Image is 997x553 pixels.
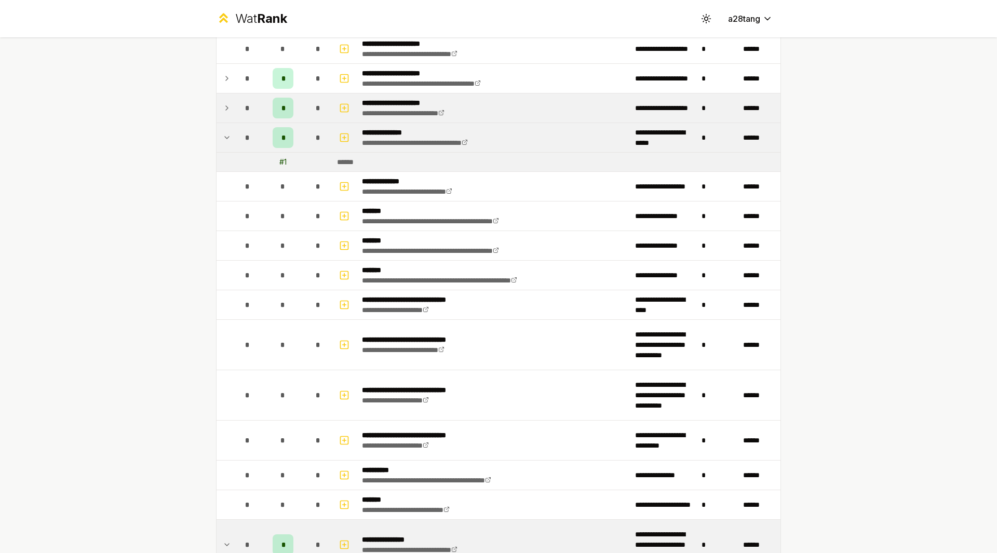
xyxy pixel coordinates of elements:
button: a28tang [720,9,781,28]
span: a28tang [728,12,760,25]
span: Rank [257,11,287,26]
div: # 1 [279,157,287,167]
div: Wat [235,10,287,27]
a: WatRank [216,10,287,27]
